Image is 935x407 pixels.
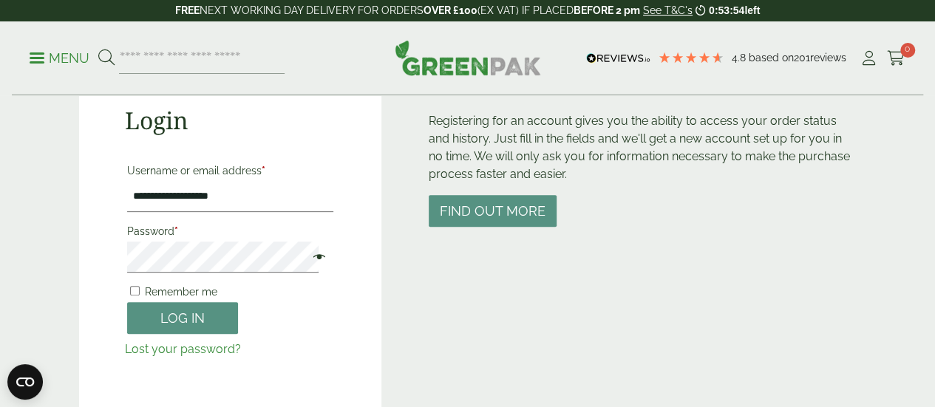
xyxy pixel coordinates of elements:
i: Cart [887,51,905,66]
label: Username or email address [127,160,334,181]
p: Menu [30,49,89,67]
a: Lost your password? [125,342,241,356]
strong: FREE [175,4,200,16]
div: 4.79 Stars [658,51,724,64]
a: See T&C's [643,4,693,16]
button: Open CMP widget [7,364,43,400]
p: Registering for an account gives you the ability to access your order status and history. Just fi... [429,112,856,183]
span: Based on [749,52,794,64]
i: My Account [860,51,878,66]
h2: Login [125,106,336,134]
span: reviews [810,52,846,64]
a: Find out more [429,205,557,219]
button: Log in [127,302,238,334]
input: Remember me [130,286,140,295]
span: 201 [794,52,810,64]
span: 4.8 [732,52,749,64]
a: 0 [887,47,905,69]
span: 0:53:54 [709,4,744,16]
button: Find out more [429,195,557,227]
label: Password [127,221,334,242]
img: GreenPak Supplies [395,40,541,75]
img: REVIEWS.io [586,53,650,64]
a: Menu [30,49,89,64]
strong: OVER £100 [424,4,477,16]
span: Remember me [145,286,217,298]
strong: BEFORE 2 pm [574,4,640,16]
span: 0 [900,43,915,58]
span: left [744,4,760,16]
